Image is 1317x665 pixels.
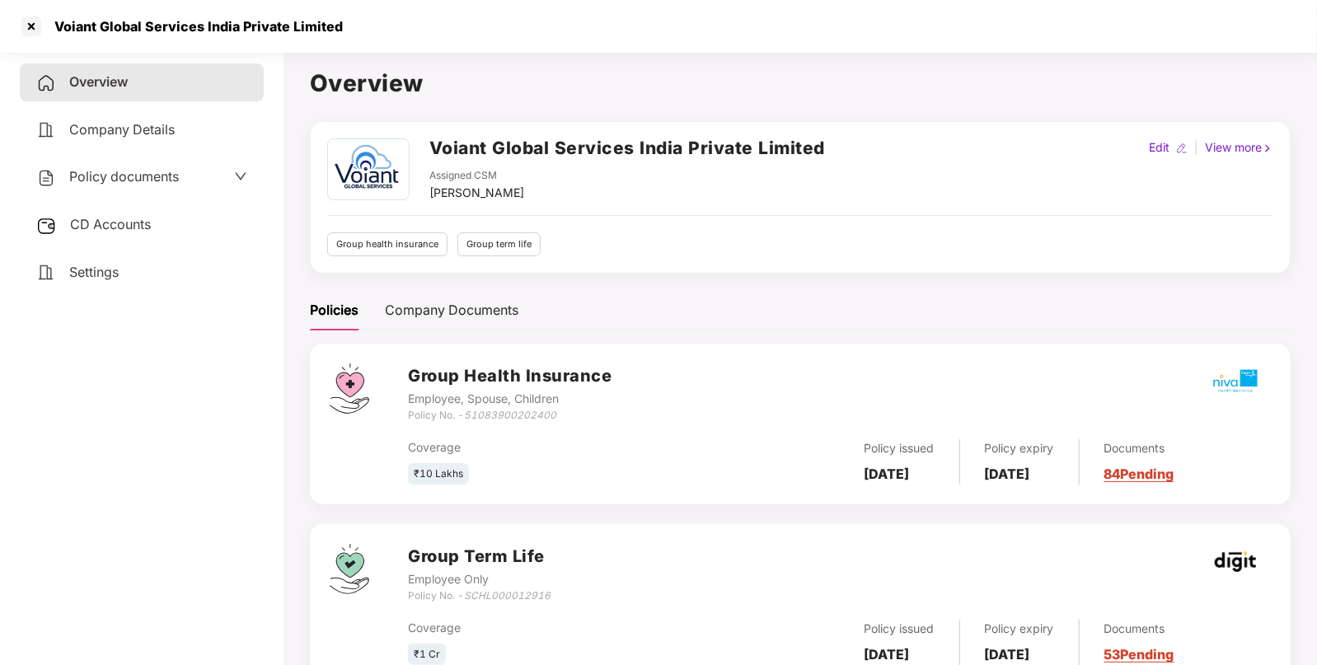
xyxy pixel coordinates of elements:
[429,134,825,162] h2: Voiant Global Services India Private Limited
[1104,620,1174,638] div: Documents
[36,168,56,188] img: svg+xml;base64,PHN2ZyB4bWxucz0iaHR0cDovL3d3dy53My5vcmcvMjAwMC9zdmciIHdpZHRoPSIyNCIgaGVpZ2h0PSIyNC...
[36,73,56,93] img: svg+xml;base64,PHN2ZyB4bWxucz0iaHR0cDovL3d3dy53My5vcmcvMjAwMC9zdmciIHdpZHRoPSIyNCIgaGVpZ2h0PSIyNC...
[1207,352,1264,410] img: mbhicl.png
[69,264,119,280] span: Settings
[70,216,151,232] span: CD Accounts
[408,408,612,424] div: Policy No. -
[330,363,369,414] img: svg+xml;base64,PHN2ZyB4bWxucz0iaHR0cDovL3d3dy53My5vcmcvMjAwMC9zdmciIHdpZHRoPSI0Ny43MTQiIGhlaWdodD...
[985,439,1054,457] div: Policy expiry
[865,439,935,457] div: Policy issued
[408,438,696,457] div: Coverage
[1104,439,1174,457] div: Documents
[865,620,935,638] div: Policy issued
[1104,646,1174,663] a: 53 Pending
[464,589,551,602] i: SCHL000012916
[45,18,343,35] div: Voiant Global Services India Private Limited
[865,466,910,482] b: [DATE]
[408,619,696,637] div: Coverage
[1146,138,1173,157] div: Edit
[429,168,524,184] div: Assigned CSM
[985,466,1030,482] b: [DATE]
[330,544,369,594] img: svg+xml;base64,PHN2ZyB4bWxucz0iaHR0cDovL3d3dy53My5vcmcvMjAwMC9zdmciIHdpZHRoPSI0Ny43MTQiIGhlaWdodD...
[69,73,128,90] span: Overview
[457,232,541,256] div: Group term life
[36,120,56,140] img: svg+xml;base64,PHN2ZyB4bWxucz0iaHR0cDovL3d3dy53My5vcmcvMjAwMC9zdmciIHdpZHRoPSIyNCIgaGVpZ2h0PSIyNC...
[408,570,551,588] div: Employee Only
[69,121,175,138] span: Company Details
[327,232,448,256] div: Group health insurance
[1262,143,1273,154] img: rightIcon
[234,170,247,183] span: down
[310,300,359,321] div: Policies
[408,363,612,389] h3: Group Health Insurance
[330,139,406,199] img: IMG_8296.jpg
[408,390,612,408] div: Employee, Spouse, Children
[985,646,1030,663] b: [DATE]
[385,300,518,321] div: Company Documents
[36,263,56,283] img: svg+xml;base64,PHN2ZyB4bWxucz0iaHR0cDovL3d3dy53My5vcmcvMjAwMC9zdmciIHdpZHRoPSIyNCIgaGVpZ2h0PSIyNC...
[310,65,1291,101] h1: Overview
[408,544,551,569] h3: Group Term Life
[408,463,469,485] div: ₹10 Lakhs
[36,216,57,236] img: svg+xml;base64,PHN2ZyB3aWR0aD0iMjUiIGhlaWdodD0iMjQiIHZpZXdCb3g9IjAgMCAyNSAyNCIgZmlsbD0ibm9uZSIgeG...
[429,184,524,202] div: [PERSON_NAME]
[1104,466,1174,482] a: 84 Pending
[408,588,551,604] div: Policy No. -
[1215,551,1256,572] img: godigit.png
[865,646,910,663] b: [DATE]
[1191,138,1202,157] div: |
[464,409,556,421] i: 51083900202400
[1176,143,1188,154] img: editIcon
[69,168,179,185] span: Policy documents
[985,620,1054,638] div: Policy expiry
[1202,138,1277,157] div: View more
